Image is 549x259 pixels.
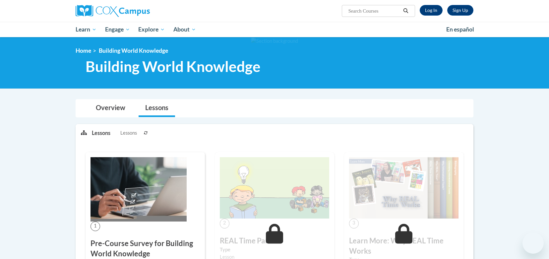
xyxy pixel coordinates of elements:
[220,219,229,228] span: 2
[446,26,474,33] span: En español
[76,26,96,33] span: Learn
[91,222,100,231] span: 1
[220,157,329,219] img: Course Image
[349,236,458,256] h3: Learn More: Why REAL Time Works
[401,7,411,15] button: Search
[251,37,298,45] img: Section background
[134,22,169,37] a: Explore
[101,22,134,37] a: Engage
[138,26,165,33] span: Explore
[91,157,187,222] img: Course Image
[173,26,196,33] span: About
[76,5,202,17] a: Cox Campus
[76,5,150,17] img: Cox Campus
[348,7,401,15] input: Search Courses
[76,47,91,54] a: Home
[92,129,110,137] p: Lessons
[139,99,175,117] a: Lessons
[522,232,544,254] iframe: Button to launch messaging window
[105,26,130,33] span: Engage
[86,58,261,75] span: Building World Knowledge
[447,5,473,16] a: Register
[349,219,359,228] span: 3
[99,47,168,54] span: Building World Knowledge
[71,22,101,37] a: Learn
[442,23,478,36] a: En español
[420,5,443,16] a: Log In
[349,157,458,219] img: Course Image
[220,246,329,253] label: Type
[120,129,137,137] span: Lessons
[169,22,200,37] a: About
[91,238,200,259] h3: Pre-Course Survey for Building World Knowledge
[89,99,132,117] a: Overview
[66,22,483,37] div: Main menu
[220,236,329,246] h3: REAL Time Part 1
